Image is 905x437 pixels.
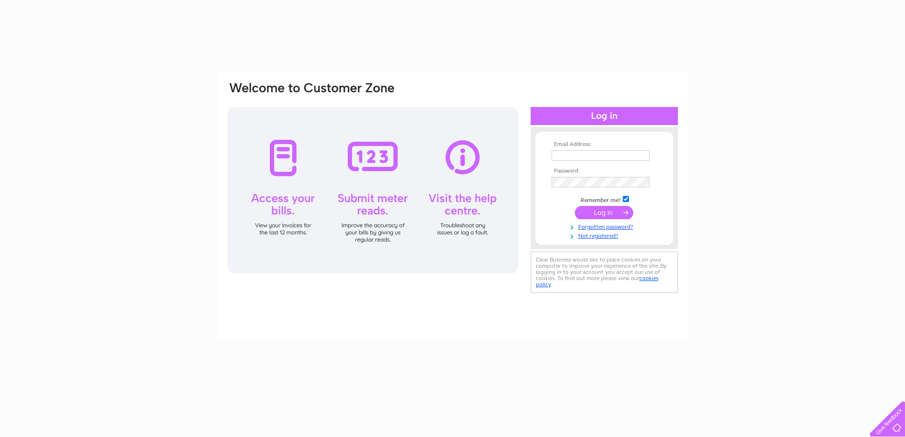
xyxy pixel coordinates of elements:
[536,275,658,288] a: cookies policy
[531,252,678,293] div: Clear Business would like to place cookies on your computer to improve your experience of the sit...
[575,206,633,219] input: Submit
[549,194,659,204] td: Remember me?
[549,141,659,148] th: Email Address:
[552,222,659,231] a: Forgotten password?
[552,231,659,240] a: Not registered?
[549,168,659,175] th: Password:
